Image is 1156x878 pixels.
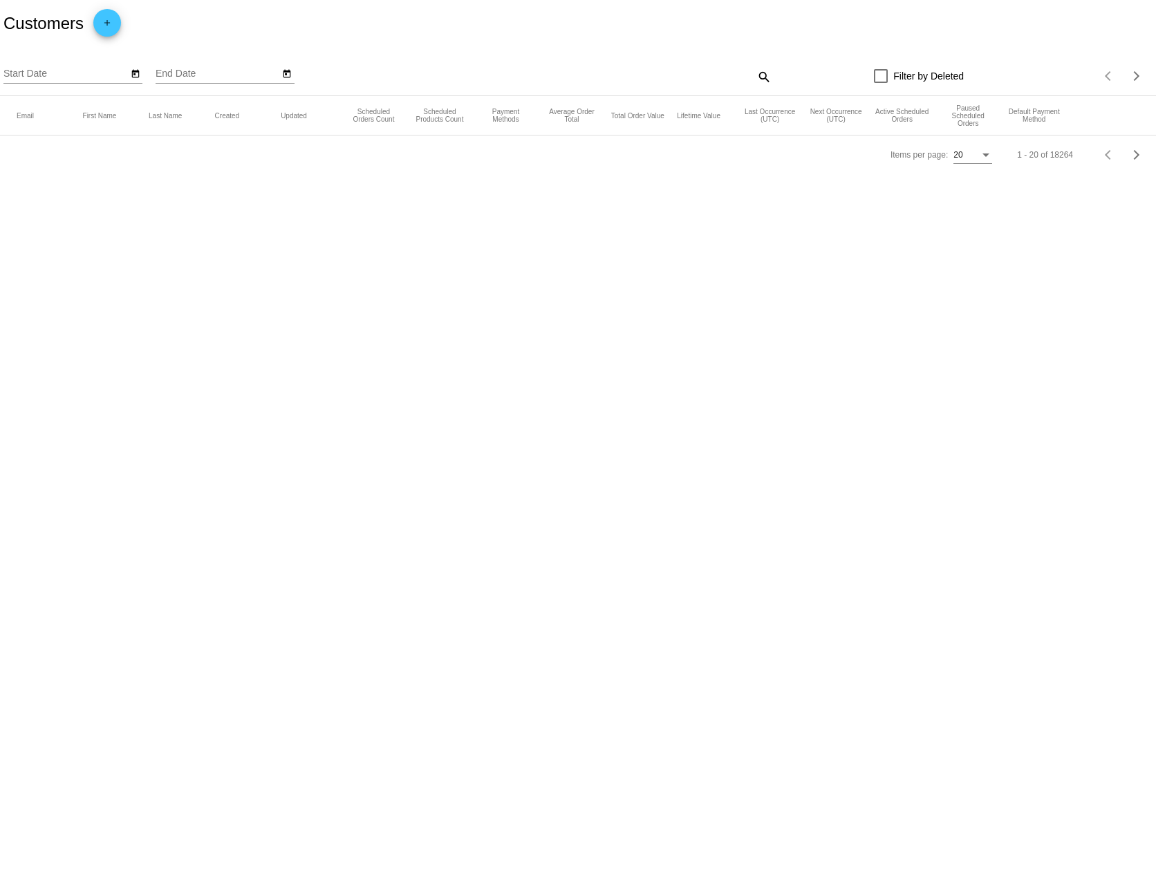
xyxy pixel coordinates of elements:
button: Change sorting for UpdatedUtc [281,111,307,120]
div: Items per page: [891,150,948,160]
span: Filter by Deleted [893,68,964,84]
button: Change sorting for TotalScheduledOrdersCount [347,108,401,123]
button: Change sorting for FirstName [83,111,117,120]
mat-icon: add [99,18,115,35]
button: Change sorting for Email [17,111,34,120]
span: 20 [953,150,962,160]
input: Start Date [3,68,128,80]
button: Next page [1123,141,1150,169]
button: Change sorting for TotalProductsScheduledCount [413,108,467,123]
mat-icon: search [755,66,772,87]
button: Open calendar [280,66,295,80]
button: Change sorting for TotalScheduledOrderValue [611,111,664,120]
h2: Customers [3,14,84,33]
input: End Date [156,68,280,80]
button: Change sorting for NextScheduledOrderOccurrenceUtc [809,108,863,123]
mat-select: Items per page: [953,151,992,160]
button: Previous page [1095,141,1123,169]
div: 1 - 20 of 18264 [1017,150,1073,160]
button: Next page [1123,62,1150,90]
button: Change sorting for PaymentMethodsCount [479,108,533,123]
button: Previous page [1095,62,1123,90]
button: Change sorting for DefaultPaymentMethod [1007,108,1061,123]
button: Change sorting for PausedScheduledOrdersCount [941,104,995,127]
button: Change sorting for LastName [149,111,182,120]
button: Change sorting for LastScheduledOrderOccurrenceUtc [743,108,797,123]
button: Change sorting for CreatedUtc [215,111,240,120]
button: Change sorting for ScheduledOrderLTV [677,111,720,120]
button: Change sorting for ActiveScheduledOrdersCount [875,108,929,123]
button: Open calendar [128,66,142,80]
button: Change sorting for AverageScheduledOrderTotal [545,108,599,123]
